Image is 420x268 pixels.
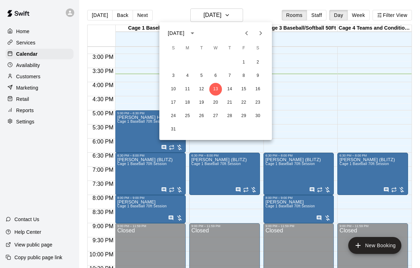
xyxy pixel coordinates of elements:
button: 26 [195,110,208,122]
button: 10 [167,83,180,96]
button: 19 [195,96,208,109]
button: 7 [223,69,236,82]
button: Previous month [240,26,254,40]
button: 12 [195,83,208,96]
button: 18 [181,96,194,109]
button: 31 [167,123,180,136]
button: 21 [223,96,236,109]
button: 8 [237,69,250,82]
button: 5 [195,69,208,82]
span: Thursday [223,41,236,55]
button: 1 [237,56,250,69]
button: 23 [252,96,264,109]
button: calendar view is open, switch to year view [186,27,198,39]
span: Tuesday [195,41,208,55]
button: 27 [209,110,222,122]
button: 28 [223,110,236,122]
span: Sunday [167,41,180,55]
span: Wednesday [209,41,222,55]
button: 22 [237,96,250,109]
button: Next month [254,26,268,40]
button: 2 [252,56,264,69]
button: 30 [252,110,264,122]
button: 16 [252,83,264,96]
button: 13 [209,83,222,96]
button: 14 [223,83,236,96]
button: 9 [252,69,264,82]
div: [DATE] [168,30,184,37]
button: 20 [209,96,222,109]
button: 11 [181,83,194,96]
button: 17 [167,96,180,109]
button: 25 [181,110,194,122]
button: 24 [167,110,180,122]
span: Friday [237,41,250,55]
button: 3 [167,69,180,82]
button: 6 [209,69,222,82]
button: 29 [237,110,250,122]
button: 4 [181,69,194,82]
button: 15 [237,83,250,96]
span: Saturday [252,41,264,55]
span: Monday [181,41,194,55]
